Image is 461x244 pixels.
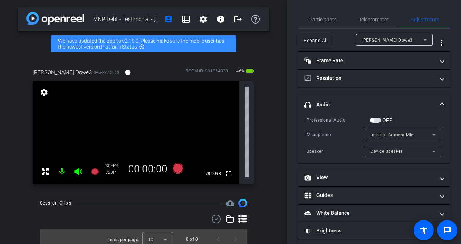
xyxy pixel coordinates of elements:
div: Professional Audio [307,117,370,124]
mat-icon: battery_std [246,67,254,75]
button: Expand All [298,34,333,47]
mat-expansion-panel-header: View [298,169,450,186]
div: 00:00:00 [124,163,172,175]
mat-icon: accessibility [419,226,428,235]
span: Expand All [304,34,327,47]
span: 46% [235,65,246,77]
mat-expansion-panel-header: Frame Rate [298,52,450,69]
img: Session clips [238,199,247,207]
mat-panel-title: Audio [304,101,435,109]
span: Adjustments [411,17,439,22]
span: FPS [111,163,118,168]
mat-expansion-panel-header: Guides [298,187,450,204]
span: Internal Camera Mic [370,132,414,138]
mat-icon: account_box [164,15,173,24]
span: [PERSON_NAME] Dowe3 [362,38,413,43]
mat-expansion-panel-header: Audio [298,93,450,116]
mat-expansion-panel-header: Resolution [298,70,450,87]
mat-icon: cloud_upload [226,199,234,207]
mat-icon: settings [199,15,208,24]
span: Teleprompter [359,17,389,22]
mat-icon: grid_on [182,15,190,24]
mat-icon: info [216,15,225,24]
mat-icon: info [125,69,131,76]
mat-icon: fullscreen [224,169,233,178]
div: Items per page: [107,236,140,243]
a: Platform Status [101,44,137,50]
div: Speaker [307,148,365,155]
mat-panel-title: View [304,174,435,181]
div: We have updated the app to v2.15.0. Please make sure the mobile user has the newest version. [51,35,236,52]
span: [PERSON_NAME] Dowe3 [33,68,92,76]
div: Session Clips [40,199,71,207]
mat-expansion-panel-header: Brightness [298,222,450,240]
mat-icon: settings [39,88,49,97]
img: app-logo [26,12,84,25]
label: OFF [381,117,392,124]
mat-panel-title: White Balance [304,209,435,217]
mat-panel-title: Brightness [304,227,435,235]
span: 78.9 GB [203,169,224,178]
span: Participants [309,17,337,22]
mat-icon: more_vert [437,38,446,47]
mat-panel-title: Resolution [304,75,435,82]
mat-panel-title: Frame Rate [304,57,435,64]
mat-icon: message [443,226,452,235]
div: 30 [105,163,124,169]
div: Audio [298,116,450,163]
div: 0 of 0 [186,236,198,243]
button: More Options for Adjustments Panel [433,34,450,51]
span: Galaxy A54 5G [94,70,119,75]
mat-icon: highlight_off [139,44,145,50]
mat-panel-title: Guides [304,192,435,199]
div: Microphone [307,131,365,138]
div: 720P [105,169,124,175]
div: ROOM ID: 961864833 [186,68,228,78]
mat-expansion-panel-header: White Balance [298,205,450,222]
span: Destinations for your clips [226,199,234,207]
mat-icon: logout [234,15,242,24]
span: MNP Debt - Testimonial - [PERSON_NAME] [93,12,160,26]
span: Device Speaker [370,149,402,154]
